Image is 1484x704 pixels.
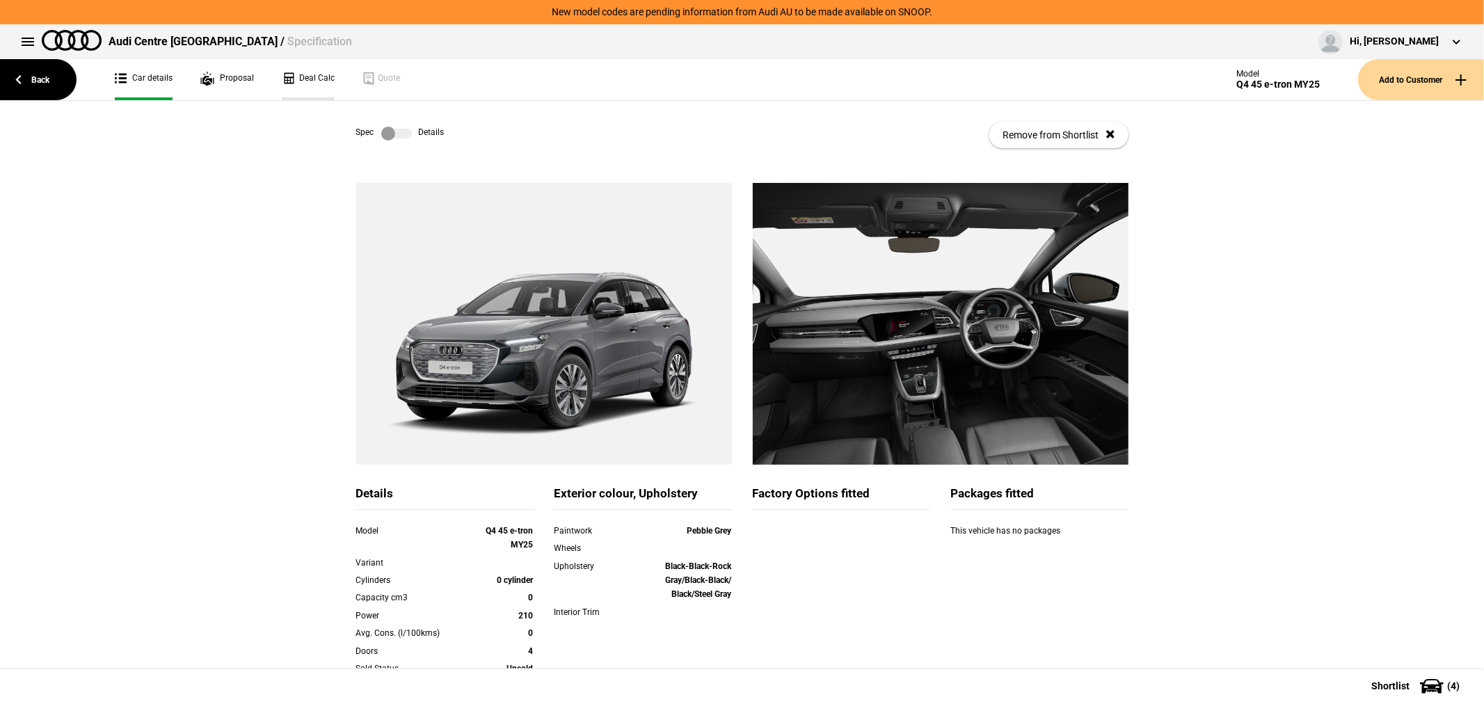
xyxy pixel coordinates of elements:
div: Exterior colour, Upholstery [554,486,732,510]
button: Add to Customer [1358,59,1484,100]
div: Variant [356,556,463,570]
a: Car details [115,59,173,100]
div: Model [356,524,463,538]
strong: 4 [529,646,534,656]
div: Q4 45 e-tron MY25 [1236,79,1320,90]
strong: Unsold [507,664,534,673]
div: Interior Trim [554,605,625,619]
strong: Pebble Grey [687,526,732,536]
strong: 0 [529,593,534,602]
div: Packages fitted [951,486,1128,510]
span: Specification [287,35,352,48]
div: Power [356,609,463,623]
div: Cylinders [356,573,463,587]
div: Spec Details [356,127,445,141]
strong: 210 [519,611,534,621]
strong: Black-Black-Rock Gray/Black-Black/ Black/Steel Gray [666,561,732,600]
img: audi.png [42,30,102,51]
div: Audi Centre [GEOGRAPHIC_DATA] / [109,34,352,49]
div: This vehicle has no packages [951,524,1128,552]
div: Sold Status [356,662,463,675]
div: Model [1236,69,1320,79]
a: Proposal [200,59,254,100]
strong: 0 cylinder [497,575,534,585]
strong: Q4 45 e-tron MY25 [486,526,534,550]
strong: 0 [529,628,534,638]
div: Capacity cm3 [356,591,463,605]
span: Shortlist [1371,681,1410,691]
div: Upholstery [554,559,625,573]
div: Avg. Cons. (l/100kms) [356,626,463,640]
button: Remove from Shortlist [989,122,1128,148]
div: Paintwork [554,524,625,538]
button: Shortlist(4) [1350,669,1484,703]
a: Deal Calc [282,59,335,100]
div: Hi, [PERSON_NAME] [1350,35,1439,49]
div: Wheels [554,541,625,555]
div: Details [356,486,534,510]
span: ( 4 ) [1447,681,1460,691]
div: Doors [356,644,463,658]
div: Factory Options fitted [753,486,930,510]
